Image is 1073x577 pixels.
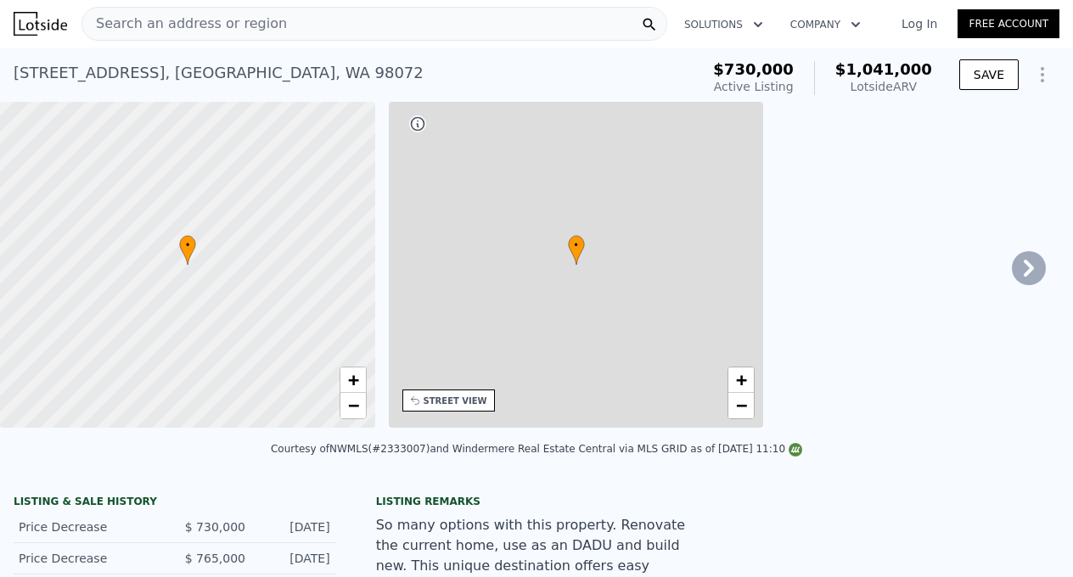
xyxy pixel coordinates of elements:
div: LISTING & SALE HISTORY [14,495,335,512]
img: Lotside [14,12,67,36]
div: • [179,235,196,265]
span: − [347,395,358,416]
button: SAVE [959,59,1019,90]
a: Free Account [958,9,1059,38]
div: Courtesy of NWMLS (#2333007) and Windermere Real Estate Central via MLS GRID as of [DATE] 11:10 [271,443,802,455]
div: Listing remarks [376,495,698,508]
span: + [736,369,747,390]
a: Zoom out [340,393,366,418]
button: Show Options [1025,58,1059,92]
div: Price Decrease [19,550,160,567]
div: Price Decrease [19,518,160,535]
img: NWMLS Logo [789,443,802,457]
span: • [179,238,196,253]
span: Active Listing [714,80,794,93]
a: Zoom in [728,367,754,393]
div: STREET VIEW [424,395,487,407]
span: $ 765,000 [185,552,245,565]
span: Search an address or region [82,14,287,34]
span: $730,000 [713,60,794,78]
div: • [568,235,585,265]
a: Zoom in [340,367,366,393]
a: Zoom out [728,393,754,418]
span: $ 730,000 [185,520,245,534]
span: + [347,369,358,390]
div: [DATE] [259,550,330,567]
span: $1,041,000 [835,60,932,78]
button: Solutions [671,9,777,40]
div: [DATE] [259,518,330,535]
div: Lotside ARV [835,78,932,95]
a: Log In [881,15,958,32]
span: • [568,238,585,253]
div: [STREET_ADDRESS] , [GEOGRAPHIC_DATA] , WA 98072 [14,61,424,85]
button: Company [777,9,874,40]
span: − [736,395,747,416]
